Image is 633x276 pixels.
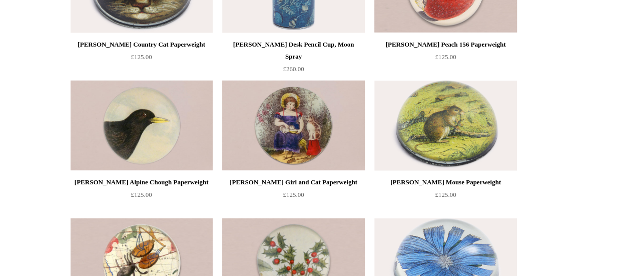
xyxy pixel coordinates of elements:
a: [PERSON_NAME] Alpine Chough Paperweight £125.00 [71,176,213,217]
img: John Derian Girl and Cat Paperweight [222,81,364,171]
span: £125.00 [435,53,456,61]
span: £260.00 [283,65,304,73]
span: £125.00 [131,53,152,61]
div: [PERSON_NAME] Mouse Paperweight [377,176,514,188]
div: [PERSON_NAME] Alpine Chough Paperweight [73,176,210,188]
div: [PERSON_NAME] Desk Pencil Cup, Moon Spray [225,39,362,63]
a: John Derian Mouse Paperweight John Derian Mouse Paperweight [374,81,516,171]
span: £125.00 [435,191,456,198]
a: John Derian Girl and Cat Paperweight John Derian Girl and Cat Paperweight [222,81,364,171]
img: John Derian Alpine Chough Paperweight [71,81,213,171]
div: [PERSON_NAME] Peach 156 Paperweight [377,39,514,51]
a: [PERSON_NAME] Mouse Paperweight £125.00 [374,176,516,217]
a: [PERSON_NAME] Country Cat Paperweight £125.00 [71,39,213,80]
a: John Derian Alpine Chough Paperweight John Derian Alpine Chough Paperweight [71,81,213,171]
div: [PERSON_NAME] Girl and Cat Paperweight [225,176,362,188]
a: [PERSON_NAME] Desk Pencil Cup, Moon Spray £260.00 [222,39,364,80]
span: £125.00 [131,191,152,198]
img: John Derian Mouse Paperweight [374,81,516,171]
a: [PERSON_NAME] Girl and Cat Paperweight £125.00 [222,176,364,217]
div: [PERSON_NAME] Country Cat Paperweight [73,39,210,51]
span: £125.00 [283,191,304,198]
a: [PERSON_NAME] Peach 156 Paperweight £125.00 [374,39,516,80]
